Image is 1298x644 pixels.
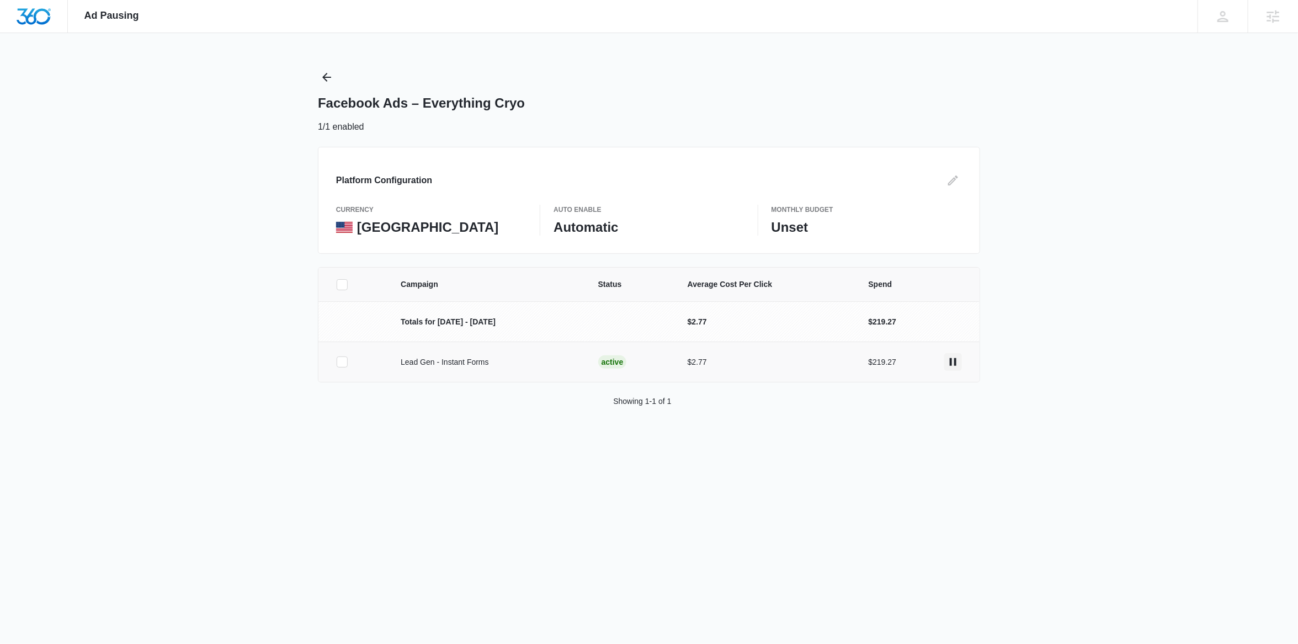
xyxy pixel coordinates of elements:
button: actions.pause [944,353,962,371]
span: Average Cost Per Click [688,279,842,290]
span: Ad Pausing [84,10,139,22]
p: [GEOGRAPHIC_DATA] [357,219,498,236]
div: Active [598,355,627,369]
p: Totals for [DATE] - [DATE] [401,316,572,328]
p: Showing 1-1 of 1 [613,396,671,407]
p: $2.77 [688,316,842,328]
p: $2.77 [688,356,842,368]
p: Unset [772,219,962,236]
p: Automatic [554,219,744,236]
button: Back [318,68,336,86]
p: 1/1 enabled [318,120,364,134]
p: $219.27 [869,316,897,328]
img: United States [336,222,353,233]
p: currency [336,205,526,215]
span: Campaign [401,279,572,290]
p: Lead Gen - Instant Forms [401,356,572,368]
p: Monthly Budget [772,205,962,215]
span: Status [598,279,661,290]
p: Auto Enable [554,205,744,215]
h3: Platform Configuration [336,174,432,187]
button: Edit [944,172,962,189]
h1: Facebook Ads – Everything Cryo [318,95,525,111]
span: Spend [869,279,962,290]
p: $219.27 [869,356,897,368]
